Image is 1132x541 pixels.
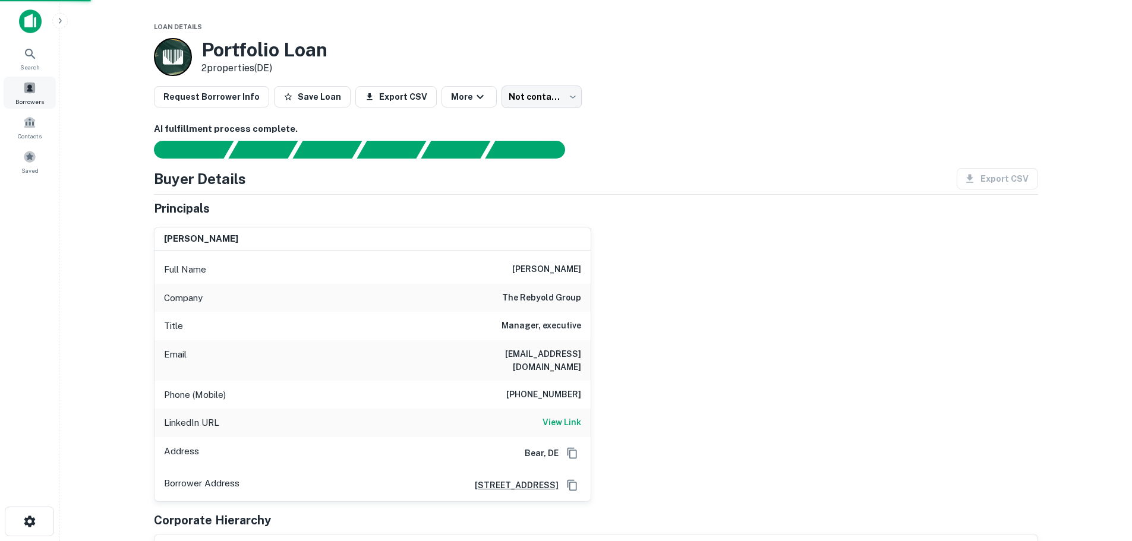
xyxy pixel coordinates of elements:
a: Search [4,42,56,74]
h6: [EMAIL_ADDRESS][DOMAIN_NAME] [439,347,581,374]
h3: Portfolio Loan [201,39,327,61]
p: Company [164,291,203,305]
span: Search [20,62,40,72]
h6: [PHONE_NUMBER] [506,388,581,402]
a: View Link [543,416,581,430]
p: Address [164,444,199,462]
img: capitalize-icon.png [19,10,42,33]
div: Not contacted [502,86,582,108]
h6: AI fulfillment process complete. [154,122,1038,136]
div: AI fulfillment process complete. [485,141,579,159]
a: [STREET_ADDRESS] [465,479,559,492]
div: Documents found, AI parsing details... [292,141,362,159]
p: Email [164,347,187,374]
button: Save Loan [274,86,351,107]
span: Contacts [18,131,42,141]
p: Phone (Mobile) [164,388,226,402]
h5: Corporate Hierarchy [154,511,271,529]
div: Your request is received and processing... [228,141,298,159]
iframe: Chat Widget [1073,446,1132,503]
button: Request Borrower Info [154,86,269,107]
h5: Principals [154,200,210,217]
h6: [PERSON_NAME] [512,262,581,277]
p: 2 properties (DE) [201,61,327,75]
div: Sending borrower request to AI... [140,141,229,159]
a: Saved [4,145,56,178]
button: More [442,86,497,107]
h6: the rebyold group [502,291,581,305]
button: Copy Address [563,476,581,494]
button: Export CSV [355,86,437,107]
h6: Bear, DE [515,447,559,460]
h6: Manager, executive [502,319,581,333]
p: Full Name [164,262,206,277]
a: Contacts [4,111,56,143]
p: LinkedIn URL [164,416,219,430]
p: Borrower Address [164,476,239,494]
h4: Buyer Details [154,168,246,189]
a: Borrowers [4,77,56,109]
span: Borrowers [15,97,44,106]
div: Principals found, AI now looking for contact information... [357,141,426,159]
p: Title [164,319,183,333]
button: Copy Address [563,444,581,462]
div: Principals found, still searching for contact information. This may take time... [421,141,490,159]
span: Saved [21,166,39,175]
h6: [PERSON_NAME] [164,232,238,246]
span: Loan Details [154,23,202,30]
h6: View Link [543,416,581,429]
